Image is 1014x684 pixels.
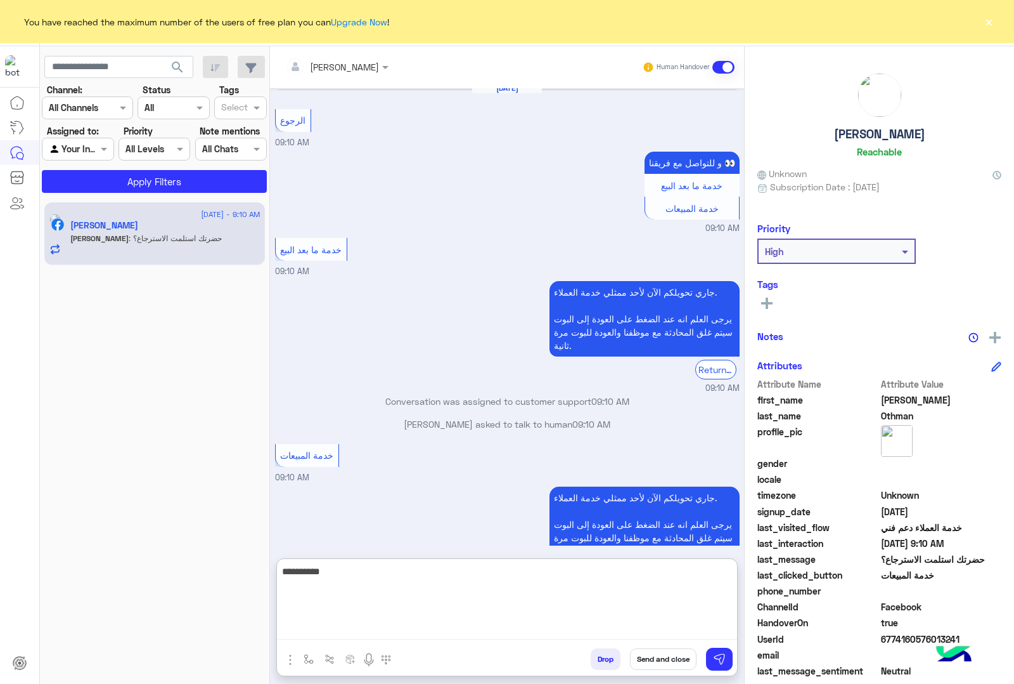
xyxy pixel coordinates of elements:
span: Attribute Value [881,378,1002,391]
span: خدمة ما بعد البيع [280,244,342,255]
h6: Tags [757,279,1001,290]
span: You have reached the maximum number of the users of free plan you can ! [24,15,389,29]
a: Upgrade Now [331,16,387,27]
h6: Notes [757,331,783,342]
img: add [989,332,1001,343]
span: 09:10 AM [705,383,740,395]
span: 09:10 AM [275,138,309,147]
button: Trigger scenario [319,648,340,669]
p: 11/9/2025, 9:10 AM [549,487,740,562]
img: send attachment [283,652,298,668]
label: Assigned to: [47,124,99,138]
span: email [757,648,878,662]
label: Note mentions [200,124,260,138]
span: 6774160576013241 [881,633,1002,646]
span: Unknown [881,489,1002,502]
span: 09:10 AM [275,473,309,482]
span: حضرتك استلمت الاسترجاع؟ [129,233,222,243]
img: picture [858,74,901,117]
span: 0 [881,664,1002,678]
span: Ahmed [881,393,1002,407]
p: 11/9/2025, 9:10 AM [549,281,740,357]
span: 09:10 AM [591,396,629,407]
img: picture [49,214,61,225]
button: select flow [298,648,319,669]
button: create order [340,648,361,669]
img: make a call [381,655,391,665]
span: 0 [881,600,1002,614]
span: [DATE] - 9:10 AM [201,209,260,220]
span: UserId [757,633,878,646]
p: [PERSON_NAME] asked to talk to human [275,418,740,431]
button: Apply Filters [42,170,267,193]
img: send voice note [361,652,376,668]
span: HandoverOn [757,616,878,629]
span: last_message [757,553,878,566]
span: null [881,473,1002,486]
span: Othman [881,409,1002,423]
span: Unknown [757,167,807,180]
span: خدمة ما بعد البيع [661,180,722,191]
span: حضرتك استلمت الاسترجاع؟ [881,553,1002,566]
label: Status [143,83,170,96]
span: Subscription Date : [DATE] [770,180,880,194]
span: null [881,584,1002,598]
h5: Ahmed Othman [70,220,138,231]
span: خدمة العملاء دعم فني [881,521,1002,534]
span: 2025-09-11T06:10:39.487Z [881,537,1002,550]
span: 09:10 AM [275,266,309,276]
span: last_message_sentiment [757,664,878,678]
img: notes [968,332,979,343]
label: Priority [124,124,153,138]
div: Return to Bot [695,360,736,379]
h5: [PERSON_NAME] [834,127,925,141]
img: send message [713,653,726,666]
span: last_interaction [757,537,878,550]
span: خدمة المبيعات [665,203,719,214]
span: ChannelId [757,600,878,614]
img: create order [345,654,356,664]
button: Send and close [630,648,696,670]
span: [PERSON_NAME] [70,233,129,243]
button: Drop [591,648,620,670]
span: Attribute Name [757,378,878,391]
label: Tags [219,83,239,96]
span: last_name [757,409,878,423]
span: phone_number [757,584,878,598]
span: timezone [757,489,878,502]
p: 11/9/2025, 9:10 AM [645,152,740,174]
h6: Priority [757,223,790,234]
h6: [DATE] [472,84,542,93]
img: select flow [304,654,314,664]
span: search [170,60,185,75]
span: 2024-08-21T09:11:28.718Z [881,505,1002,518]
span: 09:10 AM [705,223,740,235]
span: profile_pic [757,425,878,454]
h6: Attributes [757,360,802,371]
label: Channel: [47,83,82,96]
span: خدمة المبيعات [881,569,1002,582]
span: signup_date [757,505,878,518]
span: locale [757,473,878,486]
span: null [881,648,1002,662]
h6: Reachable [857,146,902,157]
span: last_visited_flow [757,521,878,534]
div: Select [219,100,248,117]
span: gender [757,457,878,470]
span: null [881,457,1002,470]
img: Trigger scenario [324,654,335,664]
span: last_clicked_button [757,569,878,582]
img: picture [881,425,913,457]
span: خدمة المبيعات [280,450,333,461]
button: × [982,15,995,28]
img: hulul-logo.png [932,633,976,678]
img: 713415422032625 [5,55,28,78]
span: الرجوع [280,115,305,126]
button: search [162,56,193,83]
small: Human Handover [657,62,710,72]
span: 09:10 AM [572,419,610,430]
span: first_name [757,393,878,407]
span: true [881,616,1002,629]
img: Facebook [51,218,64,231]
p: Conversation was assigned to customer support [275,395,740,408]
